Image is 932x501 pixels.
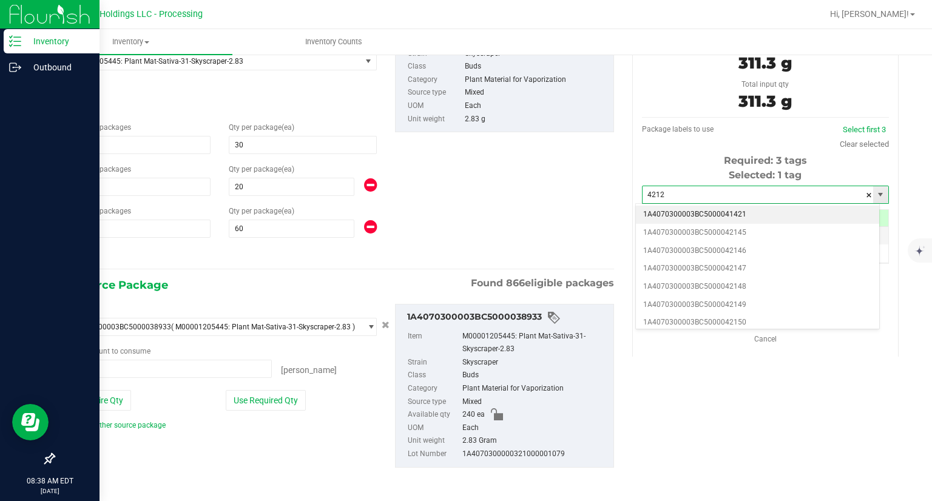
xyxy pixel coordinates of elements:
[408,113,462,126] label: Unit weight
[408,422,460,435] label: UOM
[465,86,607,99] div: Mixed
[68,323,171,331] span: 1A4070300003BC5000038933
[282,123,294,132] span: (ea)
[465,73,607,87] div: Plant Material for Vaporization
[282,207,294,215] span: (ea)
[12,404,49,440] iframe: Resource center
[29,36,232,47] span: Inventory
[62,276,168,294] span: 2) Source Package
[636,314,879,332] li: 1A4070300003BC5000042150
[408,369,460,382] label: Class
[865,186,873,204] span: clear
[364,178,377,193] span: Remove output
[229,220,354,237] input: 60
[229,123,294,132] span: Qty per package
[5,476,94,486] p: 08:38 AM EDT
[5,486,94,496] p: [DATE]
[407,311,607,325] div: 1A4070300003BC5000038933
[636,224,879,242] li: 1A4070300003BC5000042145
[408,434,460,448] label: Unit weight
[636,278,879,296] li: 1A4070300003BC5000042148
[9,61,21,73] inline-svg: Outbound
[636,206,879,224] li: 1A4070300003BC5000041421
[9,35,21,47] inline-svg: Inventory
[462,448,607,461] div: 1A4070300000321000001079
[408,448,460,461] label: Lot Number
[754,335,777,343] a: Cancel
[21,60,94,75] p: Outbound
[360,53,376,70] span: select
[408,382,460,395] label: Category
[29,29,232,55] a: Inventory
[843,125,886,134] a: Select first 3
[840,140,889,149] a: Clear selected
[738,53,792,73] span: 311.3 g
[724,155,807,166] span: Required: 3 tags
[643,186,873,203] input: Starting tag number
[506,277,525,289] span: 866
[229,165,294,173] span: Qty per package
[232,29,436,55] a: Inventory Counts
[63,360,271,377] input: 110 ea
[471,276,614,291] span: Found eligible packages
[281,365,337,375] span: [PERSON_NAME]
[729,169,802,181] span: Selected: 1 tag
[462,408,485,422] span: 240 ea
[636,260,879,278] li: 1A4070300003BC5000042147
[636,296,879,314] li: 1A4070300003BC5000042149
[741,80,789,89] span: Total input qty
[378,317,393,334] button: Cancel button
[68,57,345,66] span: M00001205445: Plant Mat-Sativa-31-Skyscraper-2.83
[408,330,460,356] label: Item
[462,330,607,356] div: M00001205445: Plant Mat-Sativa-31-Skyscraper-2.83
[91,347,110,355] span: count
[45,9,203,19] span: Riviera Creek Holdings LLC - Processing
[408,99,462,113] label: UOM
[465,113,607,126] div: 2.83 g
[408,356,460,369] label: Strain
[462,434,607,448] div: 2.83 Gram
[408,395,460,409] label: Source type
[289,36,379,47] span: Inventory Counts
[229,207,294,215] span: Qty per package
[229,136,376,153] input: 30
[830,9,909,19] span: Hi, [PERSON_NAME]!
[63,178,210,195] input: 1
[282,165,294,173] span: (ea)
[462,395,607,409] div: Mixed
[21,34,94,49] p: Inventory
[63,136,210,153] input: 1
[738,92,792,111] span: 311.3 g
[62,90,377,109] span: Skyscraper
[642,125,714,133] span: Package labels to use
[364,220,377,235] span: Remove output
[408,73,462,87] label: Category
[62,347,150,355] span: Package to consume
[462,422,607,435] div: Each
[465,99,607,113] div: Each
[171,323,355,331] span: ( M00001205445: Plant Mat-Sativa-31-Skyscraper-2.83 )
[408,86,462,99] label: Source type
[462,369,607,382] div: Buds
[63,220,210,237] input: 1
[873,186,888,203] span: select
[62,421,166,429] a: Add another source package
[229,178,354,195] input: 20
[462,382,607,395] div: Plant Material for Vaporization
[462,356,607,369] div: Skyscraper
[226,390,306,411] button: Use Required Qty
[408,60,462,73] label: Class
[636,242,879,260] li: 1A4070300003BC5000042146
[465,60,607,73] div: Buds
[408,408,460,422] label: Available qty
[360,318,376,335] span: select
